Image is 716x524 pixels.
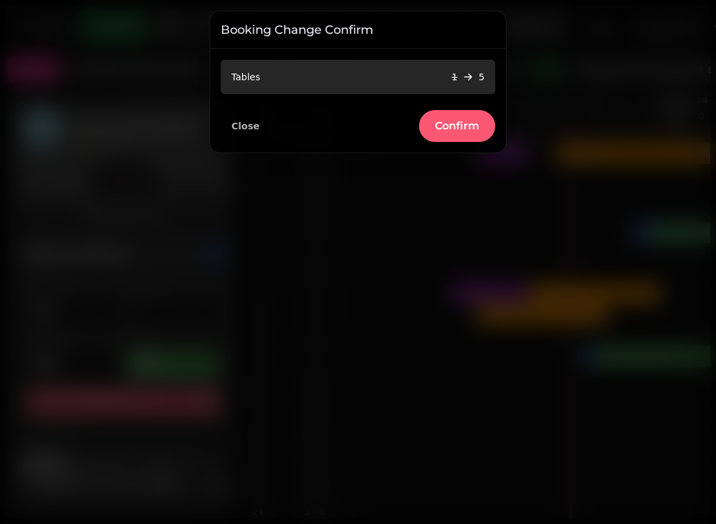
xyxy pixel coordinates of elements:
[419,110,495,142] button: Confirm
[435,121,479,131] span: Confirm
[231,70,261,84] p: Tables
[221,22,495,38] h3: Booking Change Confirm
[231,121,260,131] span: Close
[221,117,270,135] button: Close
[451,70,457,84] p: 1
[479,70,485,84] p: 5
